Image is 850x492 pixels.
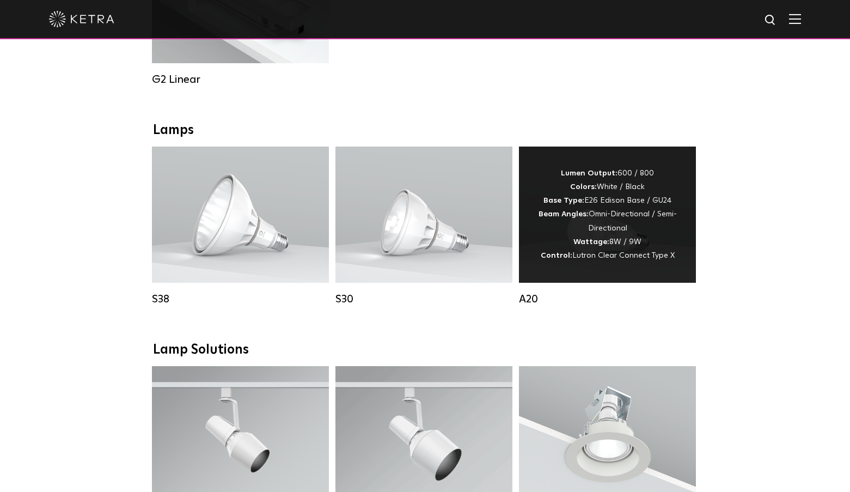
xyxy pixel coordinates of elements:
div: G2 Linear [152,73,329,86]
div: S30 [335,293,512,306]
a: S38 Lumen Output:1100Colors:White / BlackBase Type:E26 Edison Base / GU24Beam Angles:10° / 25° / ... [152,147,329,306]
div: Lamp Solutions [153,342,698,358]
img: ketra-logo-2019-white [49,11,114,27]
strong: Control: [541,252,572,259]
strong: Wattage: [573,238,609,246]
a: S30 Lumen Output:1100Colors:White / BlackBase Type:E26 Edison Base / GU24Beam Angles:15° / 25° / ... [335,147,512,306]
strong: Beam Angles: [539,210,589,218]
div: S38 [152,293,329,306]
a: A20 Lumen Output:600 / 800Colors:White / BlackBase Type:E26 Edison Base / GU24Beam Angles:Omni-Di... [519,147,696,306]
div: Lamps [153,123,698,138]
strong: Colors: [570,183,597,191]
div: 600 / 800 White / Black E26 Edison Base / GU24 Omni-Directional / Semi-Directional 8W / 9W [535,167,680,263]
img: Hamburger%20Nav.svg [789,14,801,24]
strong: Lumen Output: [561,169,617,177]
strong: Base Type: [543,197,584,204]
span: Lutron Clear Connect Type X [572,252,675,259]
img: search icon [764,14,778,27]
div: A20 [519,293,696,306]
